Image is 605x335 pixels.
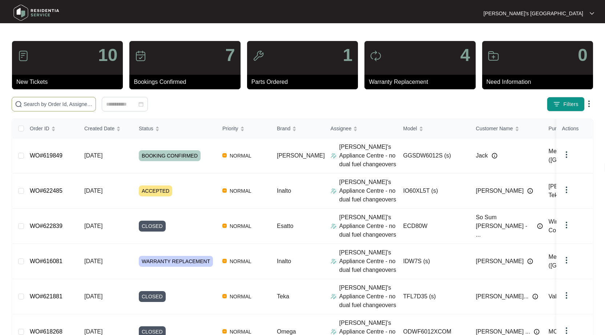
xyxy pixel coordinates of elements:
[217,119,271,138] th: Priority
[30,223,62,229] a: WO#622839
[139,185,172,196] span: ACCEPTED
[277,188,291,194] span: Inalto
[398,279,470,314] td: TFL7D35 (s)
[537,223,543,229] img: Info icon
[339,248,398,274] p: [PERSON_NAME]'s Appliance Centre - no dual fuel changeovers
[277,258,291,264] span: Inalto
[562,291,571,300] img: dropdown arrow
[84,293,102,299] span: [DATE]
[403,124,417,132] span: Model
[139,150,201,161] span: BOOKING CONFIRMED
[251,78,358,86] p: Parts Ordered
[134,78,240,86] p: Bookings Confirmed
[470,119,543,138] th: Customer Name
[534,329,540,335] img: Info icon
[277,152,325,159] span: [PERSON_NAME]
[563,101,578,108] span: Filters
[331,153,336,159] img: Assigner Icon
[84,258,102,264] span: [DATE]
[578,46,588,64] p: 0
[484,10,583,17] p: [PERSON_NAME]'s [GEOGRAPHIC_DATA]
[78,119,133,138] th: Created Date
[30,188,62,194] a: WO#622485
[17,50,29,62] img: icon
[476,187,524,195] span: [PERSON_NAME]
[133,119,217,138] th: Status
[139,291,166,302] span: CLOSED
[476,257,524,266] span: [PERSON_NAME]
[227,257,254,266] span: NORMAL
[556,119,593,138] th: Actions
[222,329,227,334] img: Vercel Logo
[476,213,533,239] span: So Sum [PERSON_NAME] - ...
[227,292,254,301] span: NORMAL
[277,223,293,229] span: Esatto
[488,50,499,62] img: icon
[339,143,398,169] p: [PERSON_NAME]'s Appliance Centre - no dual fuel changeovers
[492,153,497,159] img: Info icon
[549,328,567,335] span: MOTIF
[460,46,470,64] p: 4
[398,173,470,209] td: IO60XL5T (s)
[271,119,325,138] th: Brand
[549,218,600,233] span: Winning Appliances Commercial
[277,124,290,132] span: Brand
[84,188,102,194] span: [DATE]
[398,138,470,173] td: GGSDW6012S (s)
[339,178,398,204] p: [PERSON_NAME]'s Appliance Centre - no dual fuel changeovers
[227,222,254,230] span: NORMAL
[398,209,470,244] td: ECD80W
[331,223,336,229] img: Assigner Icon
[30,293,62,299] a: WO#621881
[222,294,227,298] img: Vercel Logo
[369,78,475,86] p: Warranty Replacement
[476,151,488,160] span: Jack
[139,256,213,267] span: WARRANTY REPLACEMENT
[532,294,538,299] img: Info icon
[527,188,533,194] img: Info icon
[277,293,289,299] span: Teka
[84,124,114,132] span: Created Date
[253,50,264,62] img: icon
[84,223,102,229] span: [DATE]
[84,328,102,335] span: [DATE]
[222,124,238,132] span: Priority
[30,258,62,264] a: WO#616081
[547,97,585,111] button: filter iconFilters
[398,244,470,279] td: IDW7S (s)
[227,151,254,160] span: NORMAL
[30,152,62,159] a: WO#619849
[549,293,600,299] span: Valeo Constructions
[139,124,153,132] span: Status
[585,99,593,108] img: dropdown arrow
[562,326,571,335] img: dropdown arrow
[562,150,571,159] img: dropdown arrow
[277,328,296,335] span: Omega
[370,50,382,62] img: icon
[227,187,254,195] span: NORMAL
[339,283,398,310] p: [PERSON_NAME]'s Appliance Centre - no dual fuel changeovers
[30,124,49,132] span: Order ID
[135,50,146,62] img: icon
[331,188,336,194] img: Assigner Icon
[98,46,117,64] p: 10
[476,124,513,132] span: Customer Name
[562,256,571,265] img: dropdown arrow
[398,119,470,138] th: Model
[343,46,352,64] p: 1
[225,46,235,64] p: 7
[325,119,398,138] th: Assignee
[527,258,533,264] img: Info icon
[553,101,560,108] img: filter icon
[15,101,22,108] img: search-icon
[549,183,597,198] span: [PERSON_NAME] Tekform
[487,78,593,86] p: Need Information
[590,12,594,15] img: dropdown arrow
[24,100,93,108] input: Search by Order Id, Assignee Name, Customer Name, Brand and Model
[331,124,352,132] span: Assignee
[222,224,227,228] img: Vercel Logo
[222,153,227,158] img: Vercel Logo
[222,259,227,263] img: Vercel Logo
[30,328,62,335] a: WO#618268
[562,185,571,194] img: dropdown arrow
